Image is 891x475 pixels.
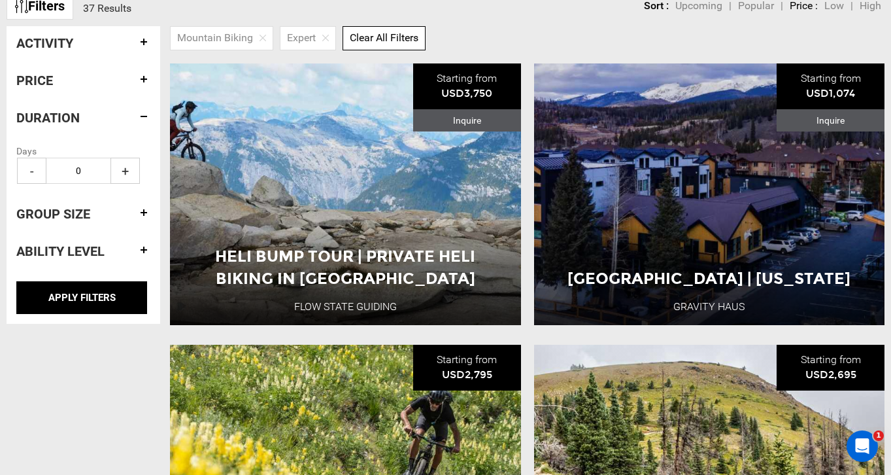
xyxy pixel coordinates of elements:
h4: Ability Level [16,244,150,258]
span: 1 [873,431,884,441]
span: 37 Results [83,2,131,14]
span: + [110,158,140,184]
img: close-icon.png [260,35,266,41]
h4: Price [16,73,150,88]
iframe: Intercom live chat [847,431,878,462]
label: Days [16,145,150,158]
input: Days [46,158,111,184]
span: Clear All Filters [350,31,418,44]
h4: Duration [16,111,150,125]
input: APPLY FILTERS [16,281,147,314]
img: close-icon.png [322,35,329,41]
span: - [17,158,46,184]
h4: Activity [16,36,150,50]
span: Mountain Biking [177,31,253,46]
h4: Group size [16,207,150,221]
span: Expert [287,31,316,46]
